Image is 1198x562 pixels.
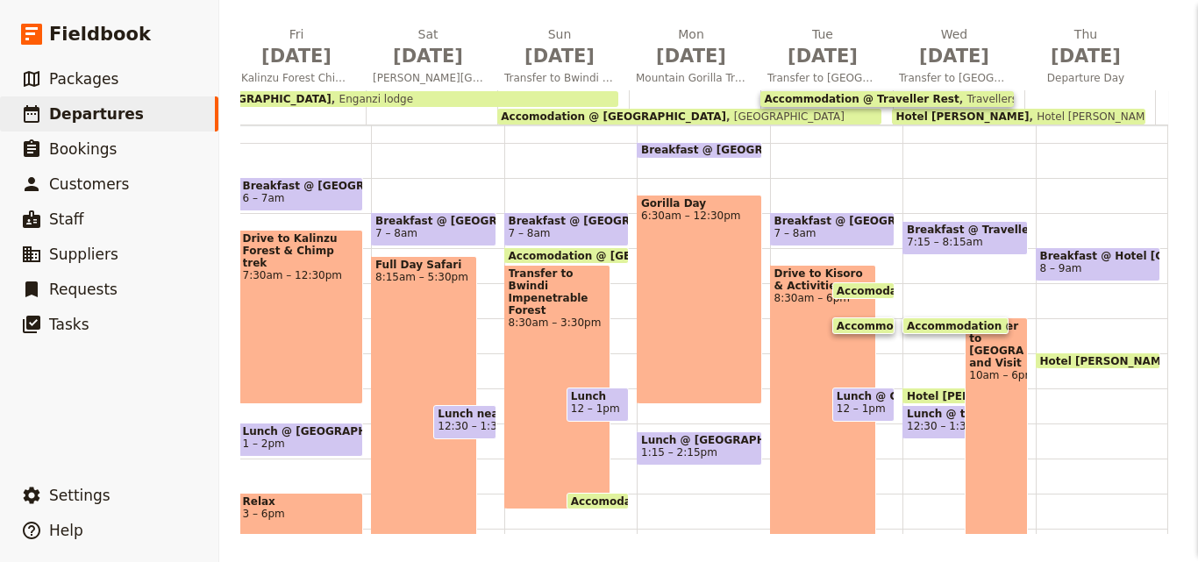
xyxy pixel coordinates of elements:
[375,227,417,239] span: 7 – 8am
[243,232,360,269] span: Drive to Kalinzu Forest & Chimp trek
[497,71,622,85] span: Transfer to Bwindi Impenetrable Forest
[49,140,117,158] span: Bookings
[567,388,629,422] div: Lunch12 – 1pm
[49,281,118,298] span: Requests
[103,91,618,107] div: Accomodation @ [GEOGRAPHIC_DATA]Enganzi lodge
[504,265,610,509] div: Transfer to Bwindi Impenetrable Forest8:30am – 3:30pm
[243,425,360,438] span: Lunch @ [GEOGRAPHIC_DATA]
[234,25,366,90] button: Fri [DATE]Kalinzu Forest Chimpanzee Trek
[49,316,89,333] span: Tasks
[375,271,473,283] span: 8:15am – 5:30pm
[571,390,624,402] span: Lunch
[49,70,118,88] span: Packages
[371,212,496,246] div: Breakfast @ [GEOGRAPHIC_DATA]7 – 8am
[243,269,360,281] span: 7:30am – 12:30pm
[49,487,111,504] span: Settings
[243,192,285,204] span: 6 – 7am
[375,259,473,271] span: Full Day Safari
[504,247,630,264] div: Accomodation @ [GEOGRAPHIC_DATA]
[504,212,630,246] div: Breakfast @ [GEOGRAPHIC_DATA]7 – 8am
[243,495,360,508] span: Relax
[509,215,625,227] span: Breakfast @ [GEOGRAPHIC_DATA]
[49,522,83,539] span: Help
[49,245,118,263] span: Suppliers
[366,71,490,85] span: [PERSON_NAME][GEOGRAPHIC_DATA] Safari
[509,267,606,317] span: Transfer to Bwindi Impenetrable Forest
[438,420,520,432] span: 12:30 – 1:30pm
[239,423,364,457] div: Lunch @ [GEOGRAPHIC_DATA]1 – 2pm
[373,25,483,69] h2: Sat
[239,177,364,211] div: Breakfast @ [GEOGRAPHIC_DATA]6 – 7am
[49,105,144,123] span: Departures
[241,43,352,69] span: [DATE]
[239,230,364,404] div: Drive to Kalinzu Forest & Chimp trek7:30am – 12:30pm
[234,71,359,85] span: Kalinzu Forest Chimpanzee Trek
[243,180,360,192] span: Breakfast @ [GEOGRAPHIC_DATA]
[438,408,491,420] span: Lunch near by the lake
[243,508,360,520] span: 3 – 6pm
[49,210,84,228] span: Staff
[509,227,551,239] span: 7 – 8am
[332,93,413,105] span: Enganzi lodge
[571,402,620,415] span: 12 – 1pm
[373,43,483,69] span: [DATE]
[375,215,492,227] span: Breakfast @ [GEOGRAPHIC_DATA]
[504,43,615,69] span: [DATE]
[49,175,129,193] span: Customers
[497,109,881,124] div: Accomodation @ [GEOGRAPHIC_DATA][GEOGRAPHIC_DATA]
[241,25,352,69] h2: Fri
[509,317,606,329] span: 8:30am – 3:30pm
[243,438,285,450] span: 1 – 2pm
[497,25,629,90] button: Sun [DATE]Transfer to Bwindi Impenetrable Forest
[571,495,804,507] span: Accomodation @ [GEOGRAPHIC_DATA]
[504,25,615,69] h2: Sun
[567,493,629,509] div: Accomodation @ [GEOGRAPHIC_DATA]
[509,250,742,261] span: Accomodation @ [GEOGRAPHIC_DATA]
[366,25,497,90] button: Sat [DATE][PERSON_NAME][GEOGRAPHIC_DATA] Safari
[49,21,151,47] span: Fieldbook
[433,405,496,439] div: Lunch near by the lake12:30 – 1:30pm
